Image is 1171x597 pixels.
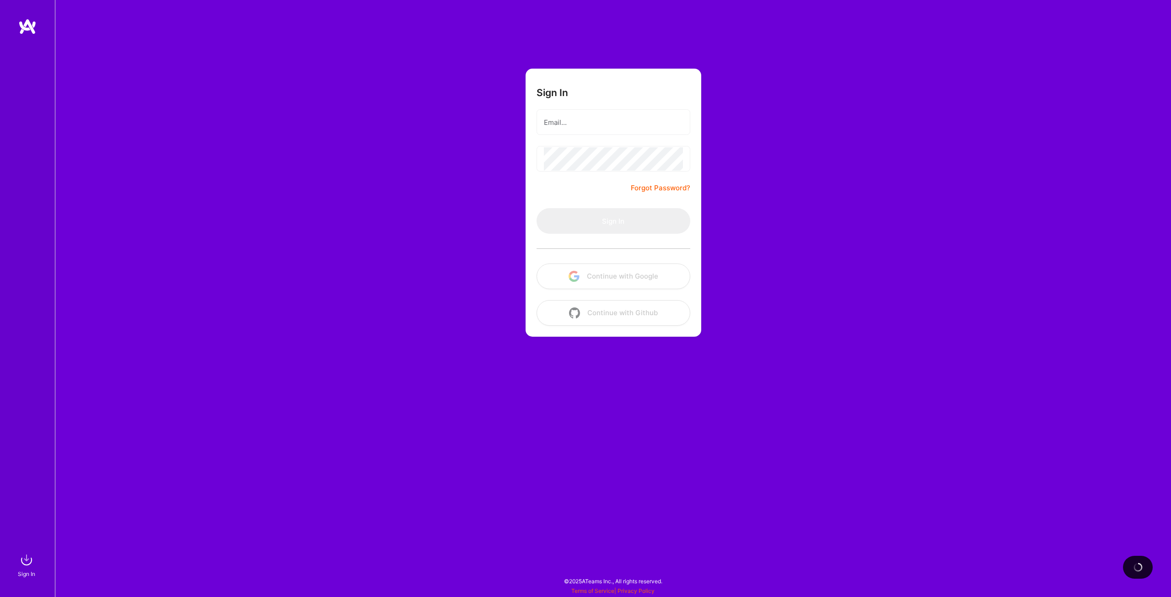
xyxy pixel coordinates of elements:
[537,264,690,289] button: Continue with Google
[537,300,690,326] button: Continue with Github
[18,569,35,579] div: Sign In
[569,271,580,282] img: icon
[537,208,690,234] button: Sign In
[544,111,683,134] input: Email...
[569,307,580,318] img: icon
[18,18,37,35] img: logo
[1132,561,1144,573] img: loading
[631,183,690,194] a: Forgot Password?
[618,587,655,594] a: Privacy Policy
[571,587,655,594] span: |
[17,551,36,569] img: sign in
[55,570,1171,592] div: © 2025 ATeams Inc., All rights reserved.
[571,587,614,594] a: Terms of Service
[537,87,568,98] h3: Sign In
[19,551,36,579] a: sign inSign In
